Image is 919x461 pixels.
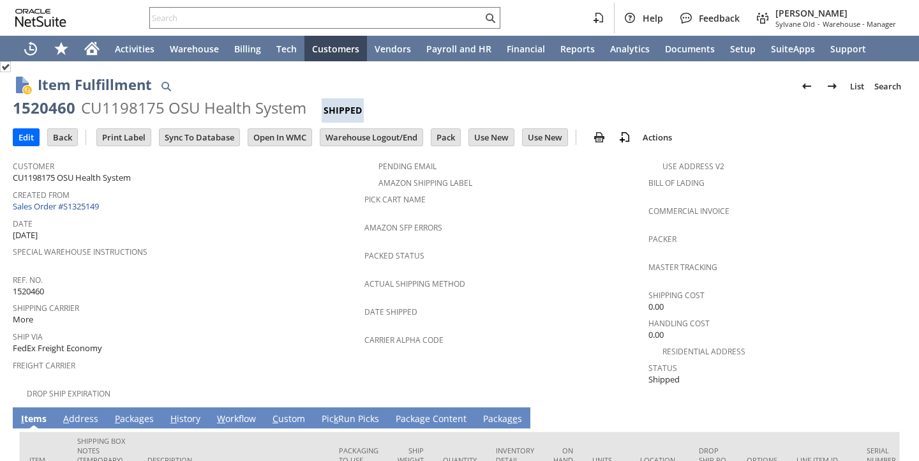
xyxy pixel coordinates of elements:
a: Billing [227,36,269,61]
input: Use New [523,129,567,146]
span: SuiteApps [771,43,815,55]
span: Reports [560,43,595,55]
span: Warehouse [170,43,219,55]
a: Actions [638,132,677,143]
a: Drop Ship Expiration [27,388,110,399]
input: Sync To Database [160,129,239,146]
a: Documents [657,36,722,61]
svg: Home [84,41,100,56]
input: Edit [13,129,39,146]
input: Warehouse Logout/End [320,129,422,146]
a: Custom [269,412,308,427]
a: Packages [480,412,525,427]
a: Special Warehouse Instructions [13,246,147,257]
img: print.svg [592,130,607,145]
input: Pack [431,129,460,146]
a: Date [13,218,33,229]
a: Pick Cart Name [364,194,426,205]
span: Warehouse - Manager [823,19,896,29]
div: CU1198175 OSU Health System [81,98,306,118]
a: Packed Status [364,250,424,261]
span: Tech [276,43,297,55]
a: List [845,76,869,96]
a: Residential Address [662,346,745,357]
img: add-record.svg [617,130,632,145]
a: Home [77,36,107,61]
span: Activities [115,43,154,55]
a: Financial [499,36,553,61]
a: Actual Shipping Method [364,278,465,289]
a: Use Address V2 [662,161,724,172]
span: CU1198175 OSU Health System [13,172,131,184]
span: Customers [312,43,359,55]
span: - [818,19,820,29]
span: Payroll and HR [426,43,491,55]
a: Packer [648,234,676,245]
a: Unrolled view on [883,410,899,425]
h1: Item Fulfillment [38,74,152,95]
a: Freight Carrier [13,360,75,371]
a: Bill Of Lading [648,178,705,188]
svg: Recent Records [23,41,38,56]
a: Pending Email [378,161,437,172]
svg: Search [482,10,498,26]
a: Status [648,363,677,374]
span: g [420,412,425,425]
div: Shipped [322,98,364,123]
a: Date Shipped [364,306,417,317]
span: [DATE] [13,229,38,241]
a: Package Content [392,412,470,427]
span: Sylvane Old [775,19,815,29]
input: Use New [469,129,514,146]
a: Setup [722,36,763,61]
span: More [13,314,33,326]
input: Back [48,129,77,146]
a: Master Tracking [648,262,717,273]
a: Shipping Cost [648,290,705,301]
div: Shortcuts [46,36,77,61]
a: Commercial Invoice [648,206,729,216]
a: Tech [269,36,304,61]
a: Workflow [214,412,259,427]
a: Reports [553,36,602,61]
svg: logo [15,9,66,27]
a: Amazon SFP Errors [364,222,442,233]
svg: Shortcuts [54,41,69,56]
span: Documents [665,43,715,55]
span: H [170,412,177,425]
a: Created From [13,190,70,200]
img: Next [825,79,840,94]
span: Setup [730,43,756,55]
a: Sales Order #S1325149 [13,200,102,212]
span: P [115,412,120,425]
span: 1520460 [13,285,44,298]
a: SuiteApps [763,36,823,61]
span: e [512,412,518,425]
div: 1520460 [13,98,75,118]
span: Help [643,12,663,24]
span: Billing [234,43,261,55]
a: Vendors [367,36,419,61]
img: Previous [799,79,814,94]
span: Vendors [375,43,411,55]
a: PickRun Picks [318,412,382,427]
a: Address [60,412,101,427]
a: Amazon Shipping Label [378,178,472,188]
span: Feedback [699,12,740,24]
span: A [63,412,69,425]
a: Warehouse [162,36,227,61]
span: k [334,412,338,425]
a: Carrier Alpha Code [364,335,444,345]
a: Shipping Carrier [13,303,79,314]
a: History [167,412,204,427]
a: Ref. No. [13,275,43,285]
a: Items [18,412,50,427]
span: I [21,412,24,425]
span: W [217,412,225,425]
input: Search [150,10,482,26]
a: Analytics [602,36,657,61]
span: Financial [507,43,545,55]
a: Ship Via [13,331,43,342]
img: Quick Find [158,79,174,94]
a: Customer [13,161,54,172]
